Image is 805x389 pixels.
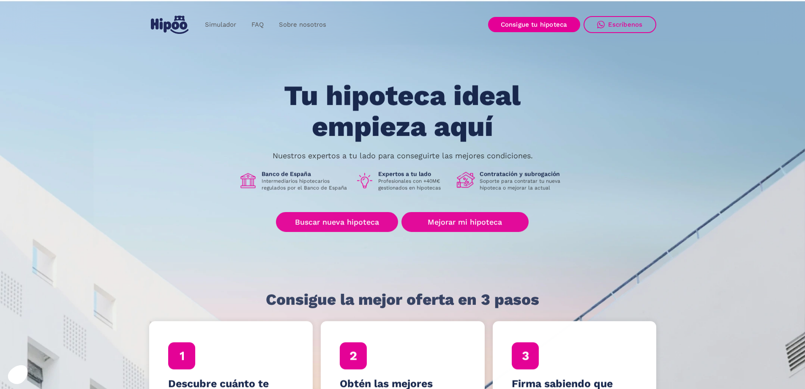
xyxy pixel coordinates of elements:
[378,178,450,191] p: Profesionales con +40M€ gestionados en hipotecas
[378,170,450,178] h1: Expertos a tu lado
[276,212,398,232] a: Buscar nueva hipoteca
[197,17,244,33] a: Simulador
[262,170,349,178] h1: Banco de España
[273,152,533,159] p: Nuestros expertos a tu lado para conseguirte las mejores condiciones.
[262,178,349,191] p: Intermediarios hipotecarios regulados por el Banco de España
[242,80,562,142] h1: Tu hipoteca ideal empieza aquí
[608,21,643,28] div: Escríbenos
[584,16,656,33] a: Escríbenos
[271,17,334,33] a: Sobre nosotros
[266,291,539,308] h1: Consigue la mejor oferta en 3 pasos
[401,212,529,232] a: Mejorar mi hipoteca
[244,17,271,33] a: FAQ
[488,17,580,32] a: Consigue tu hipoteca
[149,12,191,37] a: home
[480,170,567,178] h1: Contratación y subrogación
[480,178,567,191] p: Soporte para contratar tu nueva hipoteca o mejorar la actual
